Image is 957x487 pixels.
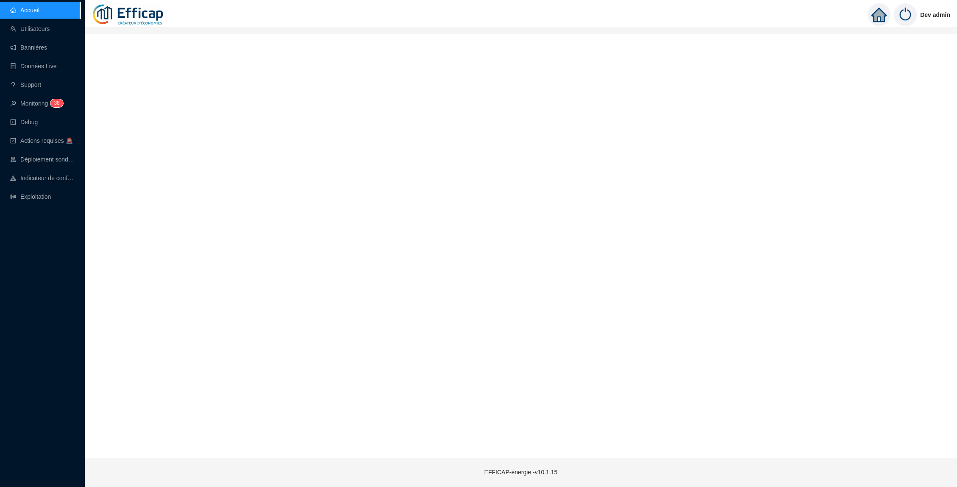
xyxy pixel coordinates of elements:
[10,81,41,88] a: questionSupport
[10,7,39,14] a: homeAccueil
[10,156,75,163] a: clusterDéploiement sondes
[10,63,57,70] a: databaseDonnées Live
[871,7,887,22] span: home
[10,193,51,200] a: slidersExploitation
[894,3,917,26] img: power
[57,100,60,106] span: 8
[10,175,75,181] a: heat-mapIndicateur de confort
[50,99,63,107] sup: 38
[920,1,950,28] span: Dev admin
[54,100,57,106] span: 3
[10,100,61,107] a: monitorMonitoring38
[10,44,47,51] a: notificationBannières
[484,469,558,476] span: EFFICAP-énergie - v10.1.15
[20,137,73,144] span: Actions requises 🚨
[10,25,50,32] a: teamUtilisateurs
[10,138,16,144] span: check-square
[10,119,38,125] a: codeDebug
